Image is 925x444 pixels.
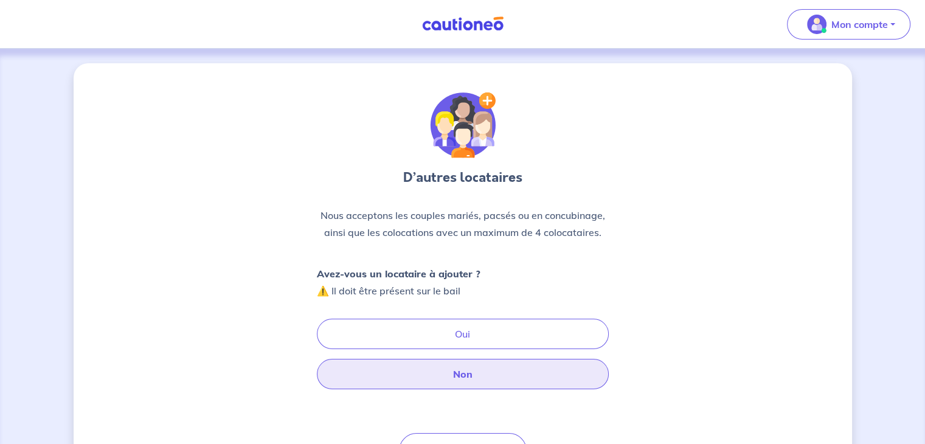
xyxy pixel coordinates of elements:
[317,207,609,241] p: Nous acceptons les couples mariés, pacsés ou en concubinage, ainsi que les colocations avec un ma...
[317,319,609,349] button: Oui
[831,17,888,32] p: Mon compte
[317,268,480,280] strong: Avez-vous un locataire à ajouter ?
[317,168,609,187] h3: D’autres locataires
[317,359,609,389] button: Non
[787,9,910,40] button: illu_account_valid_menu.svgMon compte
[807,15,826,34] img: illu_account_valid_menu.svg
[417,16,508,32] img: Cautioneo
[430,92,496,158] img: illu_tenants_plus.svg
[317,265,480,299] p: ⚠️ Il doit être présent sur le bail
